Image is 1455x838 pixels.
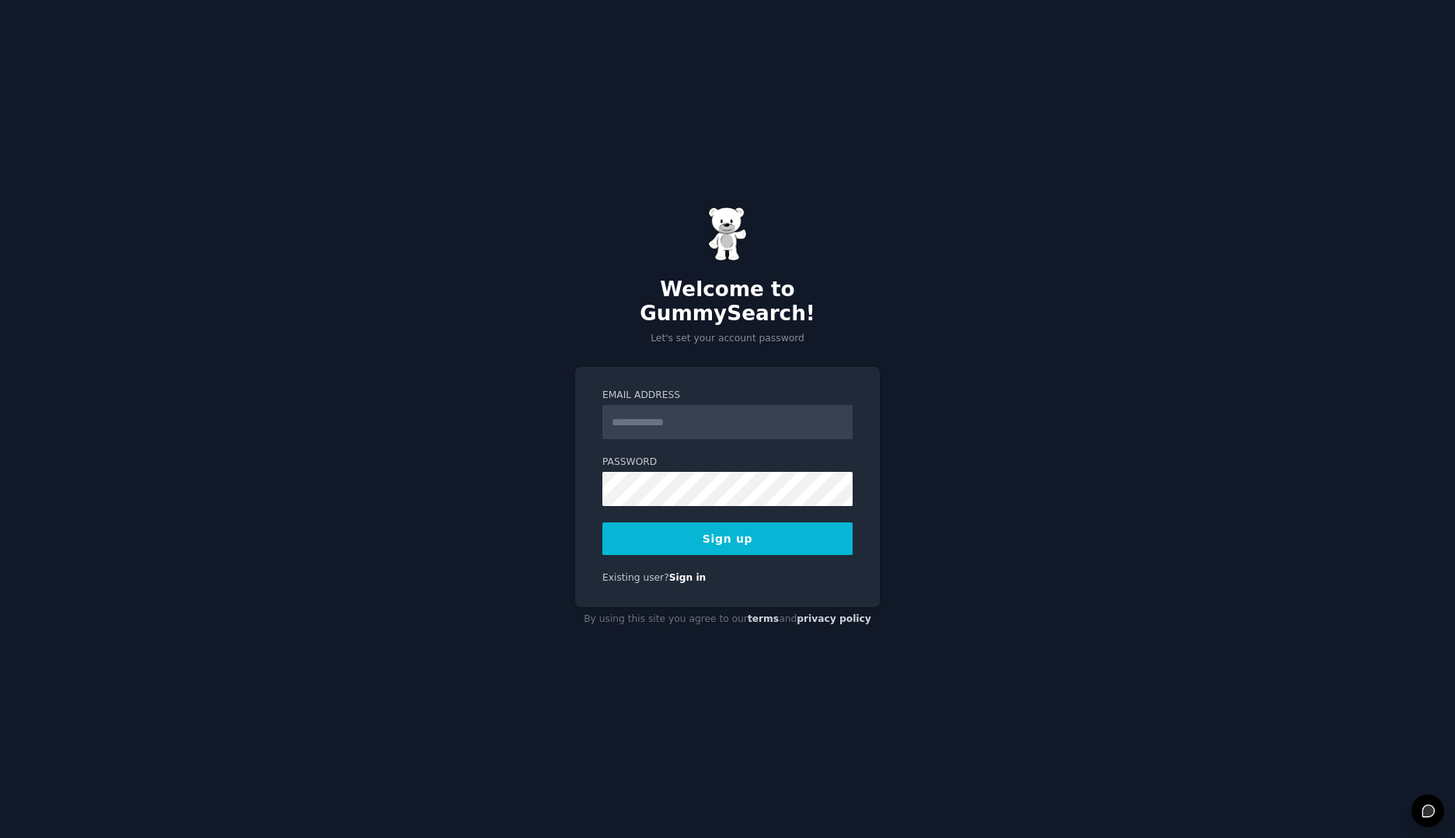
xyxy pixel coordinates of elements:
[575,332,880,346] p: Let's set your account password
[797,613,871,624] a: privacy policy
[575,607,880,632] div: By using this site you agree to our and
[748,613,779,624] a: terms
[602,572,669,583] span: Existing user?
[602,522,853,555] button: Sign up
[575,278,880,326] h2: Welcome to GummySearch!
[708,207,747,261] img: Gummy Bear
[669,572,707,583] a: Sign in
[602,456,853,470] label: Password
[602,389,853,403] label: Email Address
